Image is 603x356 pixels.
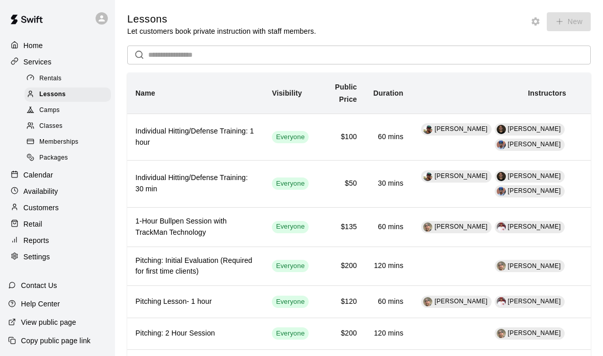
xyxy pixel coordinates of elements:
span: [PERSON_NAME] [508,223,561,230]
div: Memberships [25,135,111,149]
span: [PERSON_NAME] [434,125,488,132]
h6: Pitching: 2 Hour Session [135,328,256,339]
h6: 120 mins [374,260,404,272]
img: Ben Boykin [423,125,432,134]
div: Ben Boykin [423,172,432,181]
p: Services [24,57,52,67]
img: Kyle Harris [497,125,506,134]
a: Rentals [25,71,115,86]
span: Camps [39,105,60,116]
div: This service is visible to all of your customers [272,327,309,340]
h6: 60 mins [374,296,404,307]
div: This service is visible to all of your customers [272,296,309,308]
p: Retail [24,219,42,229]
b: Duration [374,89,404,97]
span: Everyone [272,179,309,189]
h5: Lessons [127,12,316,26]
h6: $120 [325,296,357,307]
div: Classes [25,119,111,133]
a: Customers [8,200,107,215]
div: This service is visible to all of your customers [272,177,309,190]
div: This service is visible to all of your customers [272,221,309,233]
p: Help Center [21,299,60,309]
p: Copy public page link [21,336,90,346]
img: Francis Grullon [497,187,506,196]
span: Packages [39,153,68,163]
h6: $135 [325,221,357,233]
img: Ryan Morris [423,297,432,306]
a: Packages [25,150,115,166]
h6: 120 mins [374,328,404,339]
p: Settings [24,252,50,262]
div: Rentals [25,72,111,86]
div: Lessons [25,87,111,102]
p: Availability [24,186,58,196]
img: Ariel Hernandez [497,297,506,306]
img: Francis Grullon [497,140,506,149]
span: [PERSON_NAME] [508,141,561,148]
a: Classes [25,119,115,135]
span: [PERSON_NAME] [508,187,561,194]
h6: 30 mins [374,178,404,189]
b: Public Price [335,83,357,103]
span: Lessons [39,90,66,100]
p: Customers [24,203,59,213]
p: Contact Us [21,280,57,291]
h6: Individual Hitting/Defense Training: 30 min [135,172,256,195]
div: Ryan Morris [423,222,432,232]
span: Everyone [272,222,309,232]
h6: Pitching: Initial Evaluation (Required for first time clients) [135,255,256,278]
p: Reports [24,235,49,246]
span: Classes [39,121,62,131]
div: Ariel Hernandez [497,222,506,232]
img: Kyle Harris [497,172,506,181]
p: Let customers book private instruction with staff members. [127,26,316,36]
div: This service is visible to all of your customers [272,131,309,143]
span: [PERSON_NAME] [434,223,488,230]
div: Home [8,38,107,53]
a: Camps [25,103,115,119]
h6: Pitching Lesson- 1 hour [135,296,256,307]
h6: Individual Hitting/Defense Training: 1 hour [135,126,256,148]
span: Rentals [39,74,62,84]
div: Services [8,54,107,70]
span: [PERSON_NAME] [508,329,561,337]
a: Retail [8,216,107,232]
span: [PERSON_NAME] [508,262,561,270]
img: Ryan Morris [497,329,506,338]
span: [PERSON_NAME] [434,172,488,180]
span: [PERSON_NAME] [508,125,561,132]
h6: $200 [325,328,357,339]
a: Calendar [8,167,107,183]
div: Camps [25,103,111,118]
span: Everyone [272,132,309,142]
a: Settings [8,249,107,264]
h6: 1-Hour Bullpen Session with TrackMan Technology [135,216,256,238]
div: Packages [25,151,111,165]
h6: $200 [325,260,357,272]
div: This service is visible to all of your customers [272,260,309,272]
img: Ryan Morris [497,261,506,271]
h6: 60 mins [374,221,404,233]
span: Memberships [39,137,78,147]
p: Home [24,40,43,51]
h6: $100 [325,131,357,143]
a: Availability [8,184,107,199]
p: Calendar [24,170,53,180]
b: Visibility [272,89,302,97]
span: You don't have permission to add lessons [543,16,591,25]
